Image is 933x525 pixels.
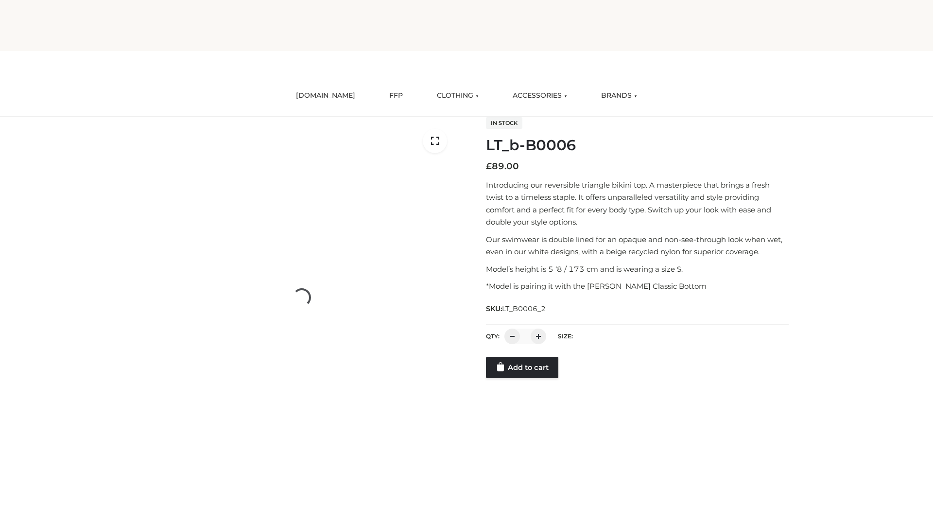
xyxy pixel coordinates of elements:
label: QTY: [486,332,500,340]
span: LT_B0006_2 [502,304,546,313]
p: Introducing our reversible triangle bikini top. A masterpiece that brings a fresh twist to a time... [486,179,789,228]
a: ACCESSORIES [505,85,574,106]
h1: LT_b-B0006 [486,137,789,154]
a: BRANDS [594,85,644,106]
bdi: 89.00 [486,161,519,172]
p: *Model is pairing it with the [PERSON_NAME] Classic Bottom [486,280,789,293]
span: SKU: [486,303,547,315]
a: [DOMAIN_NAME] [289,85,363,106]
a: Add to cart [486,357,558,378]
p: Our swimwear is double lined for an opaque and non-see-through look when wet, even in our white d... [486,233,789,258]
p: Model’s height is 5 ‘8 / 173 cm and is wearing a size S. [486,263,789,276]
span: In stock [486,117,522,129]
span: £ [486,161,492,172]
a: FFP [382,85,410,106]
label: Size: [558,332,573,340]
a: CLOTHING [430,85,486,106]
